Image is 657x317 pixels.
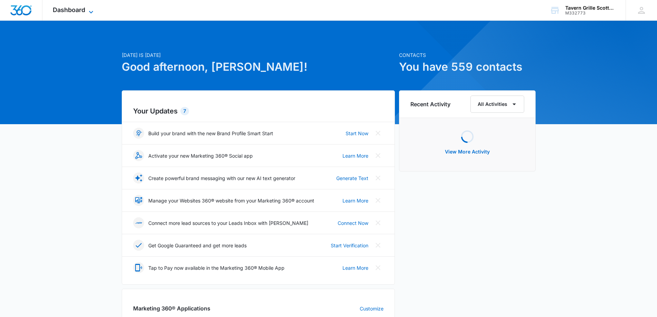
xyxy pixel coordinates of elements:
[338,219,368,227] a: Connect Now
[342,152,368,159] a: Learn More
[372,217,384,228] button: Close
[148,130,273,137] p: Build your brand with the new Brand Profile Smart Start
[148,152,253,159] p: Activate your new Marketing 360® Social app
[53,6,85,13] span: Dashboard
[336,175,368,182] a: Generate Text
[180,107,189,115] div: 7
[410,100,450,108] h6: Recent Activity
[122,51,395,59] p: [DATE] is [DATE]
[148,197,314,204] p: Manage your Websites 360® website from your Marketing 360® account
[372,150,384,161] button: Close
[399,51,536,59] p: Contacts
[372,262,384,273] button: Close
[342,264,368,271] a: Learn More
[360,305,384,312] a: Customize
[331,242,368,249] a: Start Verification
[342,197,368,204] a: Learn More
[133,304,210,313] h2: Marketing 360® Applications
[148,242,247,249] p: Get Google Guaranteed and get more leads
[122,59,395,75] h1: Good afternoon, [PERSON_NAME]!
[372,172,384,184] button: Close
[133,106,384,116] h2: Your Updates
[372,240,384,251] button: Close
[148,175,295,182] p: Create powerful brand messaging with our new AI text generator
[438,143,497,160] button: View More Activity
[346,130,368,137] a: Start Now
[470,96,524,113] button: All Activities
[148,219,308,227] p: Connect more lead sources to your Leads Inbox with [PERSON_NAME]
[372,128,384,139] button: Close
[565,5,616,11] div: account name
[399,59,536,75] h1: You have 559 contacts
[372,195,384,206] button: Close
[565,11,616,16] div: account id
[148,264,285,271] p: Tap to Pay now available in the Marketing 360® Mobile App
